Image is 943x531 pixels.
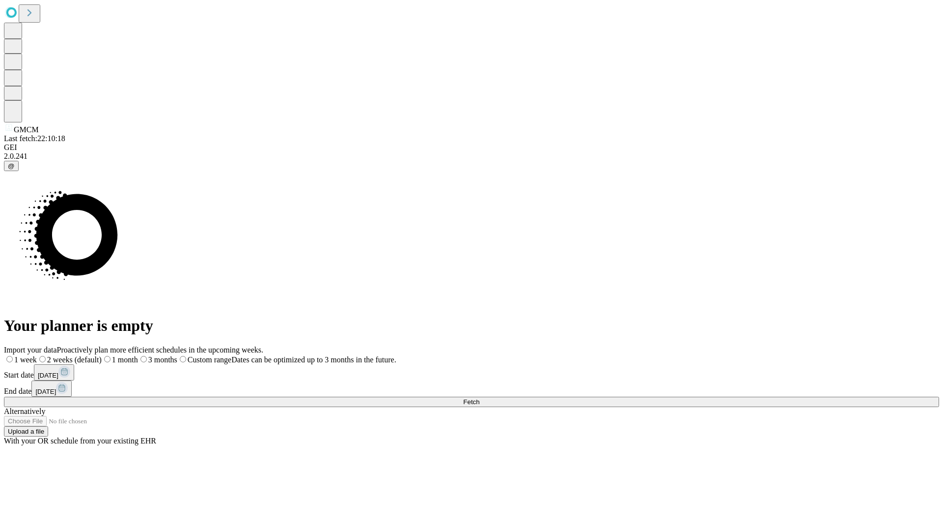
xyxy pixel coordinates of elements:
[4,437,156,445] span: With your OR schedule from your existing EHR
[14,125,39,134] span: GMCM
[34,364,74,381] button: [DATE]
[38,372,58,379] span: [DATE]
[112,355,138,364] span: 1 month
[104,356,111,362] input: 1 month
[47,355,102,364] span: 2 weeks (default)
[148,355,177,364] span: 3 months
[4,381,939,397] div: End date
[231,355,396,364] span: Dates can be optimized up to 3 months in the future.
[35,388,56,395] span: [DATE]
[463,398,479,406] span: Fetch
[180,356,186,362] input: Custom rangeDates can be optimized up to 3 months in the future.
[6,356,13,362] input: 1 week
[4,407,45,415] span: Alternatively
[31,381,72,397] button: [DATE]
[4,143,939,152] div: GEI
[4,346,57,354] span: Import your data
[4,134,65,143] span: Last fetch: 22:10:18
[4,161,19,171] button: @
[4,397,939,407] button: Fetch
[4,426,48,437] button: Upload a file
[8,162,15,170] span: @
[39,356,46,362] input: 2 weeks (default)
[57,346,263,354] span: Proactively plan more efficient schedules in the upcoming weeks.
[140,356,147,362] input: 3 months
[4,317,939,335] h1: Your planner is empty
[188,355,231,364] span: Custom range
[14,355,37,364] span: 1 week
[4,364,939,381] div: Start date
[4,152,939,161] div: 2.0.241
